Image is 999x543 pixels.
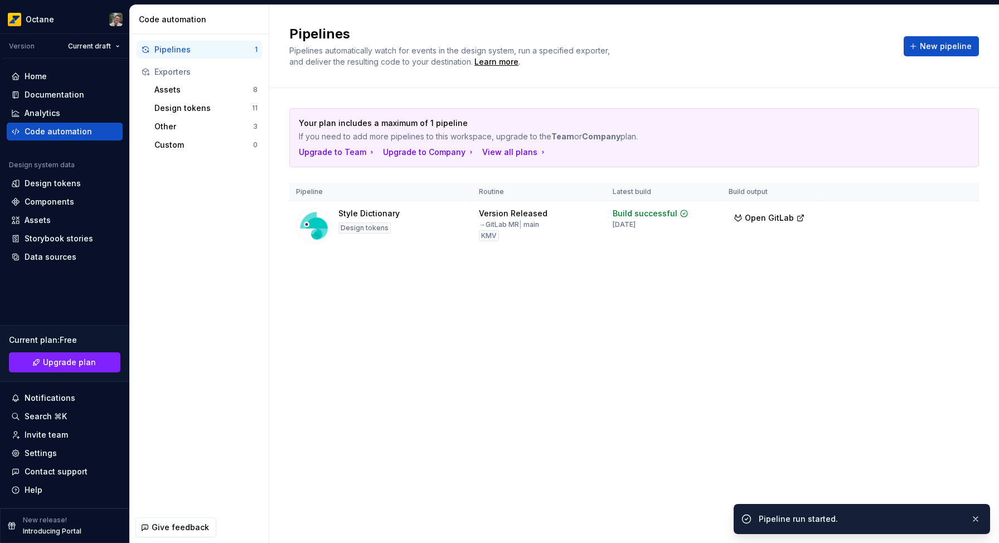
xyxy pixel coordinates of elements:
[759,513,962,525] div: Pipeline run started.
[338,208,400,219] div: Style Dictionary
[299,118,891,129] p: Your plan includes a maximum of 1 pipeline
[289,183,472,201] th: Pipeline
[299,147,376,158] button: Upgrade to Team
[25,392,75,404] div: Notifications
[289,25,890,43] h2: Pipelines
[7,230,123,248] a: Storybook stories
[25,178,81,189] div: Design tokens
[482,147,547,158] button: View all plans
[139,14,264,25] div: Code automation
[253,122,258,131] div: 3
[68,42,111,51] span: Current draft
[25,233,93,244] div: Storybook stories
[23,516,67,525] p: New release!
[150,118,262,135] button: Other3
[606,183,722,201] th: Latest build
[7,444,123,462] a: Settings
[9,161,75,169] div: Design system data
[150,81,262,99] button: Assets8
[7,211,123,229] a: Assets
[154,139,253,151] div: Custom
[25,484,42,496] div: Help
[154,103,252,114] div: Design tokens
[582,132,620,141] strong: Company
[729,215,810,224] a: Open GitLab
[150,136,262,154] button: Custom0
[253,140,258,149] div: 0
[472,183,606,201] th: Routine
[25,126,92,137] div: Code automation
[613,220,636,229] div: [DATE]
[43,357,96,368] span: Upgrade plan
[154,44,255,55] div: Pipelines
[904,36,979,56] button: New pipeline
[26,14,54,25] div: Octane
[474,56,518,67] a: Learn more
[473,58,520,66] span: .
[137,41,262,59] button: Pipelines1
[7,408,123,425] button: Search ⌘K
[920,41,972,52] span: New pipeline
[519,220,522,229] span: |
[7,193,123,211] a: Components
[299,131,891,142] p: If you need to add more pipelines to this workspace, upgrade to the or plan.
[25,196,74,207] div: Components
[8,13,21,26] img: e8093afa-4b23-4413-bf51-00cde92dbd3f.png
[154,121,253,132] div: Other
[9,334,120,346] div: Current plan : Free
[25,411,67,422] div: Search ⌘K
[338,222,391,234] div: Design tokens
[479,220,539,229] div: → GitLab MR main
[152,522,209,533] span: Give feedback
[479,230,499,241] div: KMV
[7,389,123,407] button: Notifications
[7,481,123,499] button: Help
[7,426,123,444] a: Invite team
[7,463,123,481] button: Contact support
[25,251,76,263] div: Data sources
[252,104,258,113] div: 11
[25,89,84,100] div: Documentation
[154,84,253,95] div: Assets
[551,132,574,141] strong: Team
[25,71,47,82] div: Home
[7,86,123,104] a: Documentation
[7,104,123,122] a: Analytics
[25,215,51,226] div: Assets
[9,42,35,51] div: Version
[25,466,88,477] div: Contact support
[729,208,810,228] button: Open GitLab
[25,448,57,459] div: Settings
[150,99,262,117] button: Design tokens11
[253,85,258,94] div: 8
[7,123,123,140] a: Code automation
[109,13,123,26] img: Tiago
[722,183,820,201] th: Build output
[613,208,677,219] div: Build successful
[745,212,794,224] span: Open GitLab
[9,352,120,372] a: Upgrade plan
[25,108,60,119] div: Analytics
[255,45,258,54] div: 1
[135,517,216,537] button: Give feedback
[479,208,547,219] div: Version Released
[2,7,127,31] button: OctaneTiago
[7,67,123,85] a: Home
[7,248,123,266] a: Data sources
[154,66,258,77] div: Exporters
[289,46,612,66] span: Pipelines automatically watch for events in the design system, run a specified exporter, and deli...
[25,429,68,440] div: Invite team
[63,38,125,54] button: Current draft
[23,527,81,536] p: Introducing Portal
[7,174,123,192] a: Design tokens
[383,147,476,158] button: Upgrade to Company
